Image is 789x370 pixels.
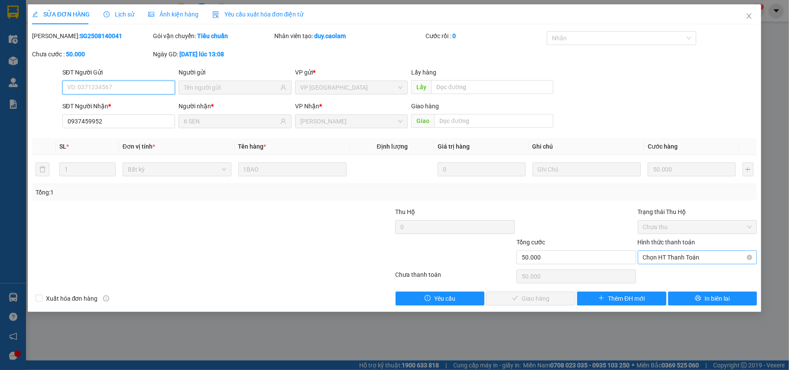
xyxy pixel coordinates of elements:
[608,294,645,303] span: Thêm ĐH mới
[394,270,516,285] div: Chưa thanh toán
[238,143,266,150] span: Tên hàng
[128,163,226,176] span: Bất kỳ
[314,32,346,39] b: duy.caolam
[62,68,175,77] div: SĐT Người Gửi
[529,138,645,155] th: Ghi chú
[516,239,545,246] span: Tổng cước
[80,32,122,39] b: SG2508140041
[280,84,286,91] span: user
[743,162,754,176] button: plus
[486,292,575,305] button: checkGiao hàng
[452,32,456,39] b: 0
[695,295,701,302] span: printer
[638,207,757,217] div: Trạng thái Thu Hộ
[179,68,292,77] div: Người gửi
[638,239,695,246] label: Hình thức thanh toán
[197,32,228,39] b: Tiêu chuẩn
[103,295,109,302] span: info-circle
[598,295,604,302] span: plus
[411,69,436,76] span: Lấy hàng
[295,68,408,77] div: VP gửi
[434,294,455,303] span: Yêu cầu
[705,294,730,303] span: In biên lai
[668,292,757,305] button: printerIn biên lai
[36,188,305,197] div: Tổng: 1
[42,294,101,303] span: Xuất hóa đơn hàng
[737,4,761,29] button: Close
[59,143,66,150] span: SL
[434,114,553,128] input: Dọc đường
[36,162,49,176] button: delete
[104,11,134,18] span: Lịch sử
[577,292,666,305] button: plusThêm ĐH mới
[425,295,431,302] span: exclamation-circle
[148,11,154,17] span: picture
[62,101,175,111] div: SĐT Người Nhận
[532,162,641,176] input: Ghi Chú
[747,255,752,260] span: close-circle
[431,80,553,94] input: Dọc đường
[411,114,434,128] span: Giao
[438,143,470,150] span: Giá trị hàng
[32,11,38,17] span: edit
[396,292,485,305] button: exclamation-circleYêu cầu
[746,13,753,19] span: close
[32,49,152,59] div: Chưa cước :
[153,49,273,59] div: Ngày GD:
[148,11,198,18] span: Ảnh kiện hàng
[123,143,155,150] span: Đơn vị tính
[212,11,219,18] img: icon
[438,162,525,176] input: 0
[179,101,292,111] div: Người nhận
[425,31,545,41] div: Cước rồi :
[184,117,279,126] input: Tên người nhận
[212,11,304,18] span: Yêu cầu xuất hóa đơn điện tử
[295,103,319,110] span: VP Nhận
[280,118,286,124] span: user
[395,208,415,215] span: Thu Hộ
[648,143,678,150] span: Cước hàng
[32,11,90,18] span: SỬA ĐƠN HÀNG
[643,251,752,264] span: Chọn HT Thanh Toán
[184,83,279,92] input: Tên người gửi
[377,143,408,150] span: Định lượng
[300,115,403,128] span: VP Phan Thiết
[179,51,224,58] b: [DATE] lúc 13:08
[411,80,431,94] span: Lấy
[104,11,110,17] span: clock-circle
[153,31,273,41] div: Gói vận chuyển:
[32,31,152,41] div: [PERSON_NAME]:
[238,162,347,176] input: VD: Bàn, Ghế
[643,221,752,234] span: Chưa thu
[648,162,735,176] input: 0
[274,31,424,41] div: Nhân viên tạo:
[411,103,439,110] span: Giao hàng
[300,81,403,94] span: VP Sài Gòn
[66,51,85,58] b: 50.000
